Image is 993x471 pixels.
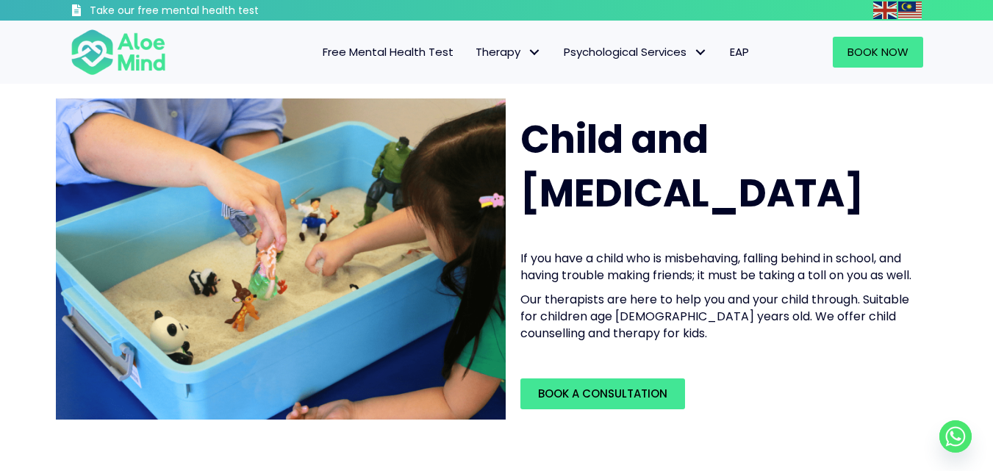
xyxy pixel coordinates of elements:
[553,37,719,68] a: Psychological ServicesPsychological Services: submenu
[312,37,465,68] a: Free Mental Health Test
[564,44,708,60] span: Psychological Services
[730,44,749,60] span: EAP
[898,1,923,18] a: Malay
[873,1,897,19] img: en
[476,44,542,60] span: Therapy
[873,1,898,18] a: English
[524,42,545,63] span: Therapy: submenu
[719,37,760,68] a: EAP
[90,4,337,18] h3: Take our free mental health test
[71,4,337,21] a: Take our free mental health test
[847,44,908,60] span: Book Now
[690,42,711,63] span: Psychological Services: submenu
[323,44,454,60] span: Free Mental Health Test
[520,291,914,342] p: Our therapists are here to help you and your child through. Suitable for children age [DEMOGRAPHI...
[898,1,922,19] img: ms
[520,112,864,220] span: Child and [MEDICAL_DATA]
[520,378,685,409] a: Book a Consultation
[939,420,972,453] a: Whatsapp
[465,37,553,68] a: TherapyTherapy: submenu
[538,386,667,401] span: Book a Consultation
[56,98,506,420] img: play therapy2
[185,37,760,68] nav: Menu
[520,250,914,284] p: If you have a child who is misbehaving, falling behind in school, and having trouble making frien...
[71,28,166,76] img: Aloe mind Logo
[833,37,923,68] a: Book Now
